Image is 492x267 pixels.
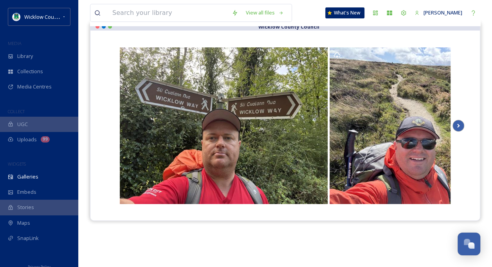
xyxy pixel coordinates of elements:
[424,9,462,16] span: [PERSON_NAME]
[17,121,28,128] span: UGC
[17,68,43,75] span: Collections
[325,7,364,18] a: What's New
[411,5,466,20] a: [PERSON_NAME]
[17,235,39,242] span: SnapLink
[17,188,36,196] span: Embeds
[17,136,37,143] span: Uploads
[17,173,38,180] span: Galleries
[242,5,288,20] a: View all files
[13,13,20,21] img: download%20(9).png
[41,136,50,143] div: 99
[8,108,25,114] span: COLLECT
[118,46,328,205] a: Opens media popup. Media description: Conor 16.jpeg.
[8,161,26,167] span: WIDGETS
[452,120,464,132] button: Scroll Right
[17,52,33,60] span: Library
[258,23,319,30] strong: Wicklow County Council
[17,83,52,90] span: Media Centres
[17,219,30,227] span: Maps
[8,40,22,46] span: MEDIA
[24,13,79,20] span: Wicklow County Council
[458,233,480,255] button: Open Chat
[108,4,228,22] input: Search your library
[17,204,34,211] span: Stories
